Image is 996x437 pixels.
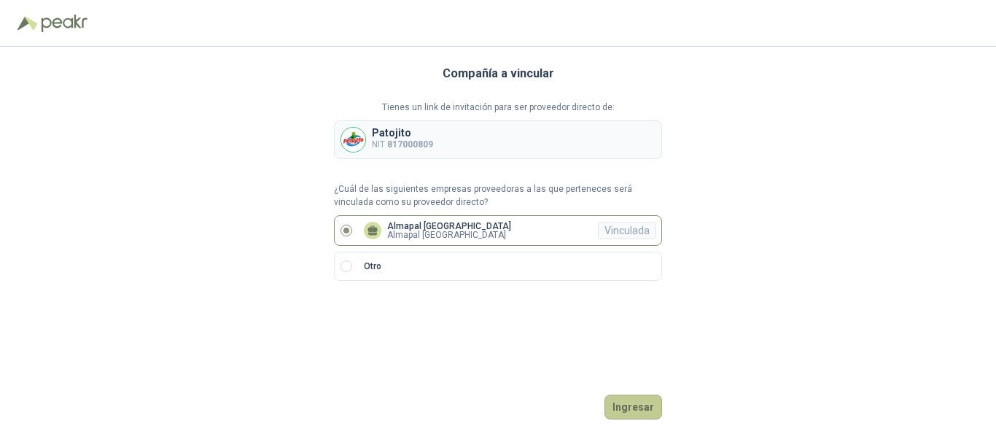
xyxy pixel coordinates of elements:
p: Almapal [GEOGRAPHIC_DATA] [387,231,511,239]
button: Ingresar [604,395,662,419]
h3: Compañía a vincular [443,64,554,83]
p: NIT [372,138,433,152]
img: Logo [17,16,38,31]
b: 817000809 [387,139,433,150]
img: Peakr [41,15,87,32]
p: Almapal [GEOGRAPHIC_DATA] [387,222,511,231]
p: Patojito [372,128,433,138]
p: Otro [364,260,381,274]
p: Tienes un link de invitación para ser proveedor directo de: [334,101,662,115]
img: Company Logo [341,128,365,152]
p: ¿Cuál de las siguientes empresas proveedoras a las que perteneces será vinculada como su proveedo... [334,182,662,210]
div: Vinculada [598,222,656,239]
